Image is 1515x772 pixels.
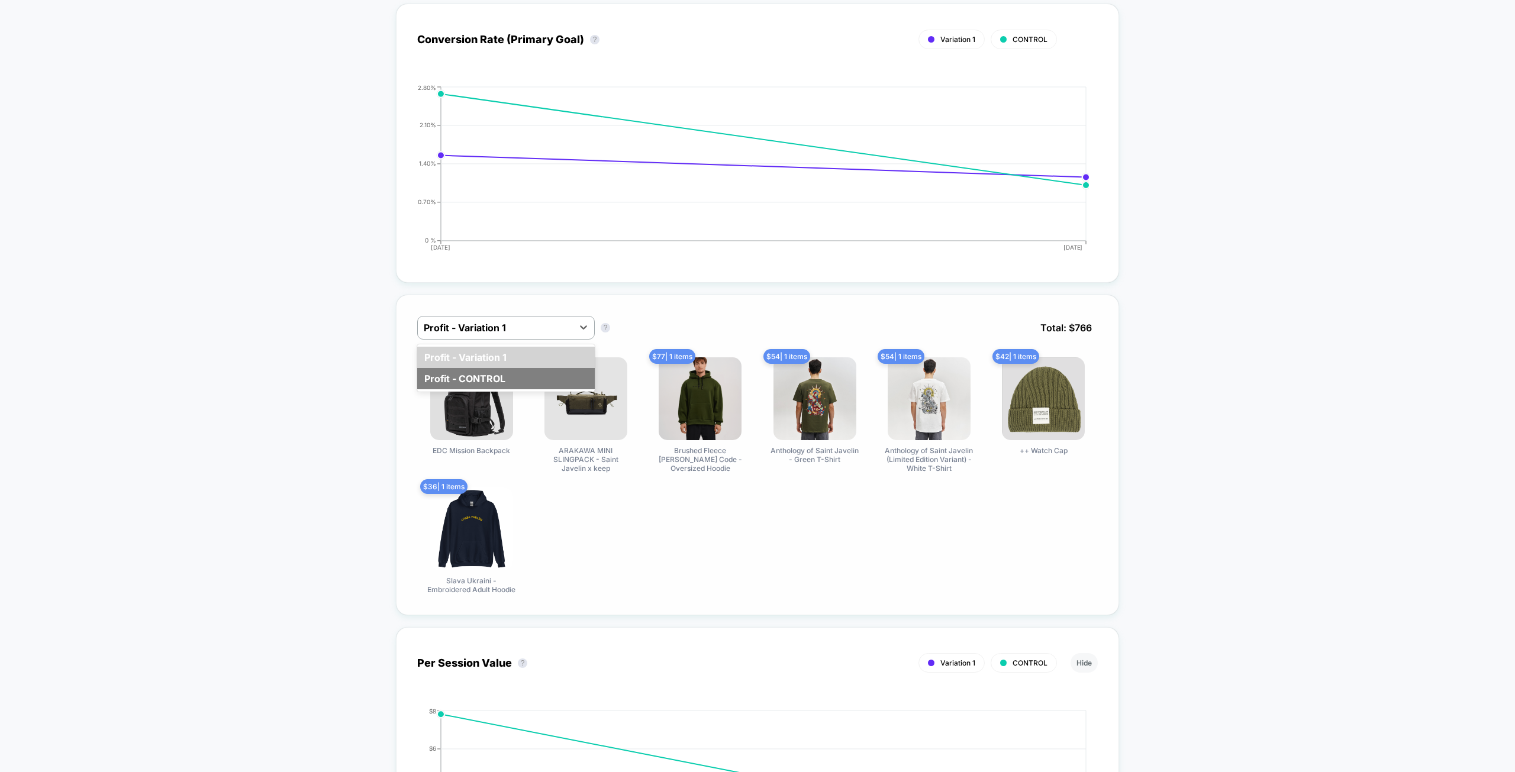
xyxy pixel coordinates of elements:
img: Anthology of Saint Javelin (Limited Edition Variant) - White T-Shirt [888,357,971,440]
img: Anthology of Saint Javelin - Green T-Shirt [773,357,856,440]
span: Anthology of Saint Javelin - Green T-Shirt [771,446,859,464]
img: ++ Watch Cap [1002,357,1085,440]
tspan: 1.40% [419,160,436,167]
span: EDC Mission Backpack [433,446,510,455]
span: Total: $ 766 [1034,316,1098,340]
span: ++ Watch Cap [1020,446,1068,455]
button: ? [601,323,610,332]
div: Profit - CONTROL [417,368,595,389]
img: ARAKAWA MINI SLINGPACK - Saint Javelin x keep [544,357,627,440]
tspan: $6 [429,745,436,752]
button: ? [590,35,599,44]
tspan: 2.10% [420,121,436,128]
tspan: 0.70% [418,198,436,205]
tspan: [DATE] [1063,244,1083,251]
span: CONTROL [1013,658,1047,667]
button: ? [518,658,527,668]
span: ARAKAWA MINI SLINGPACK - Saint Javelin x keep [541,446,630,473]
img: Slava Ukraini - Embroidered Adult Hoodie [430,487,513,570]
tspan: 0 % [425,237,436,244]
div: Profit - Variation 1 [417,347,595,368]
span: Anthology of Saint Javelin (Limited Edition Variant) - White T-Shirt [885,446,974,473]
span: $ 77 | 1 items [649,349,695,364]
tspan: $8 [429,707,436,714]
span: $ 42 | 1 items [992,349,1039,364]
span: $ 54 | 1 items [763,349,810,364]
span: Slava Ukraini - Embroidered Adult Hoodie [427,576,516,594]
span: Variation 1 [940,35,975,44]
span: $ 36 | 1 items [420,479,468,494]
span: Brushed Fleece [PERSON_NAME] Code - Oversized Hoodie [656,446,744,473]
tspan: 2.80% [418,83,436,91]
span: $ 54 | 1 items [878,349,924,364]
img: Brushed Fleece Morse Code - Oversized Hoodie [659,357,742,440]
div: CONVERSION_RATE [405,84,1086,261]
button: Hide [1071,653,1098,673]
img: EDC Mission Backpack [430,357,513,440]
tspan: [DATE] [431,244,450,251]
span: CONTROL [1013,35,1047,44]
span: Variation 1 [940,658,975,667]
